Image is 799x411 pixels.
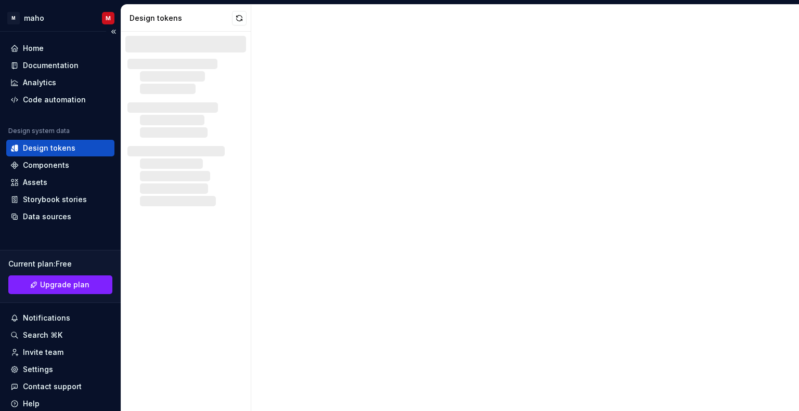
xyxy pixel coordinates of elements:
a: Documentation [6,57,114,74]
a: Data sources [6,208,114,225]
a: Components [6,157,114,174]
div: Help [23,399,40,409]
button: Collapse sidebar [106,24,121,39]
div: Storybook stories [23,194,87,205]
a: Assets [6,174,114,191]
div: Search ⌘K [23,330,62,340]
div: Settings [23,364,53,375]
div: Invite team [23,347,63,357]
div: Code automation [23,95,86,105]
div: Design tokens [23,143,75,153]
div: Design system data [8,127,70,135]
div: M [106,14,111,22]
div: Contact support [23,381,82,392]
a: Home [6,40,114,57]
button: Notifications [6,310,114,326]
div: M [7,12,20,24]
button: MmahoM [2,7,119,29]
a: Analytics [6,74,114,91]
button: Contact support [6,378,114,395]
div: maho [24,13,44,23]
div: Data sources [23,211,71,222]
div: Documentation [23,60,79,71]
a: Settings [6,361,114,378]
div: Assets [23,177,47,188]
a: Storybook stories [6,191,114,208]
button: Search ⌘K [6,327,114,343]
div: Design tokens [130,13,232,23]
div: Components [23,160,69,170]
div: Notifications [23,313,70,323]
button: Upgrade plan [8,275,112,294]
a: Code automation [6,91,114,108]
a: Design tokens [6,140,114,156]
span: Upgrade plan [40,280,89,290]
div: Analytics [23,77,56,88]
a: Invite team [6,344,114,361]
div: Home [23,43,44,54]
div: Current plan : Free [8,259,112,269]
